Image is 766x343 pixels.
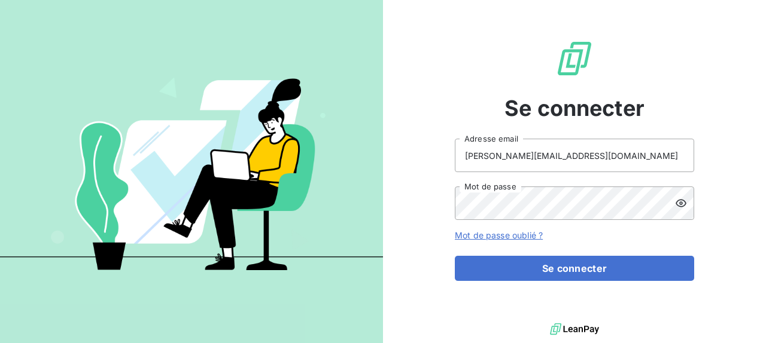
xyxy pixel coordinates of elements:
span: Se connecter [504,92,645,124]
button: Se connecter [455,256,694,281]
img: logo [550,320,599,338]
img: Logo LeanPay [555,39,594,78]
a: Mot de passe oublié ? [455,230,543,240]
input: placeholder [455,139,694,172]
